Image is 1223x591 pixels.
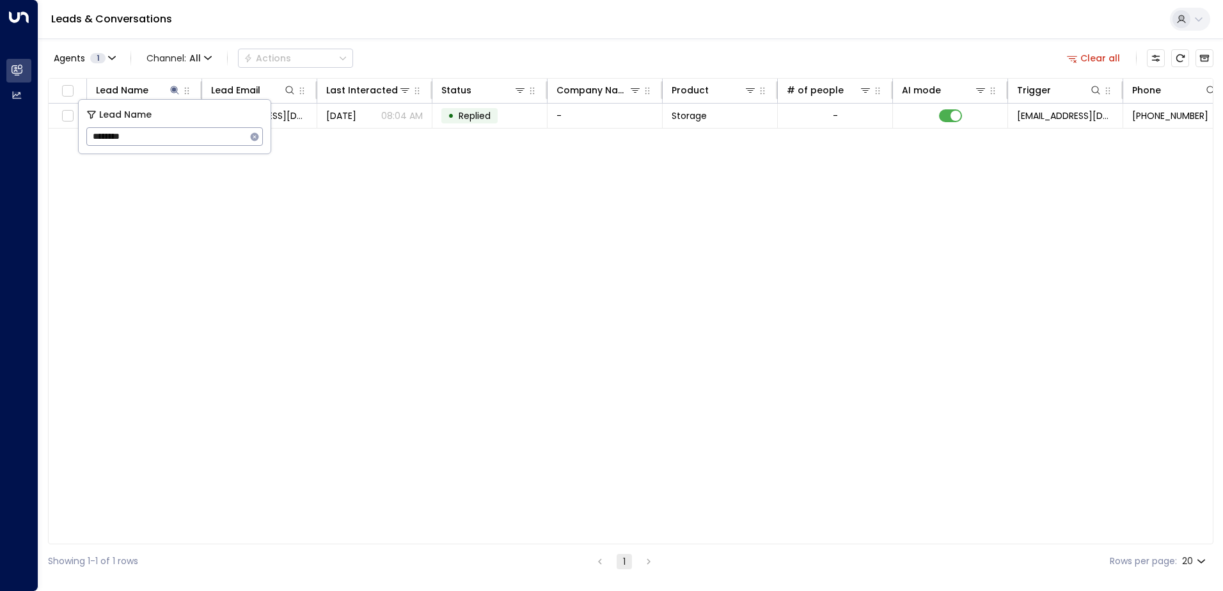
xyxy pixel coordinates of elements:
div: Product [672,83,757,98]
a: Leads & Conversations [51,12,172,26]
button: Clear all [1062,49,1126,67]
div: Last Interacted [326,83,398,98]
span: Lead Name [99,107,152,122]
span: All [189,53,201,63]
span: +447587060292 [1132,109,1208,122]
span: 1 [90,53,106,63]
button: Actions [238,49,353,68]
span: Toggle select all [59,83,75,99]
span: Storage [672,109,707,122]
button: page 1 [617,554,632,569]
div: Product [672,83,709,98]
nav: pagination navigation [592,553,657,569]
span: Yesterday [326,109,356,122]
span: Replied [459,109,491,122]
div: # of people [787,83,844,98]
div: Lead Name [96,83,181,98]
div: Trigger [1017,83,1051,98]
div: Actions [244,52,291,64]
button: Archived Leads [1195,49,1213,67]
div: AI mode [902,83,987,98]
button: Agents1 [48,49,120,67]
span: Refresh [1171,49,1189,67]
span: leads@space-station.co.uk [1017,109,1114,122]
div: Trigger [1017,83,1102,98]
div: Showing 1-1 of 1 rows [48,555,138,568]
div: 20 [1182,552,1208,571]
span: Agents [54,54,85,63]
div: AI mode [902,83,941,98]
div: Company Name [556,83,629,98]
div: - [833,109,838,122]
button: Customize [1147,49,1165,67]
div: • [448,105,454,127]
div: Last Interacted [326,83,411,98]
div: Status [441,83,471,98]
div: Status [441,83,526,98]
div: Lead Name [96,83,148,98]
span: Toggle select row [59,108,75,124]
div: # of people [787,83,872,98]
td: - [548,104,663,128]
button: Channel:All [141,49,217,67]
div: Phone [1132,83,1217,98]
div: Phone [1132,83,1161,98]
p: 08:04 AM [381,109,423,122]
div: Lead Email [211,83,296,98]
div: Button group with a nested menu [238,49,353,68]
div: Lead Email [211,83,260,98]
span: Channel: [141,49,217,67]
label: Rows per page: [1110,555,1177,568]
div: Company Name [556,83,642,98]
